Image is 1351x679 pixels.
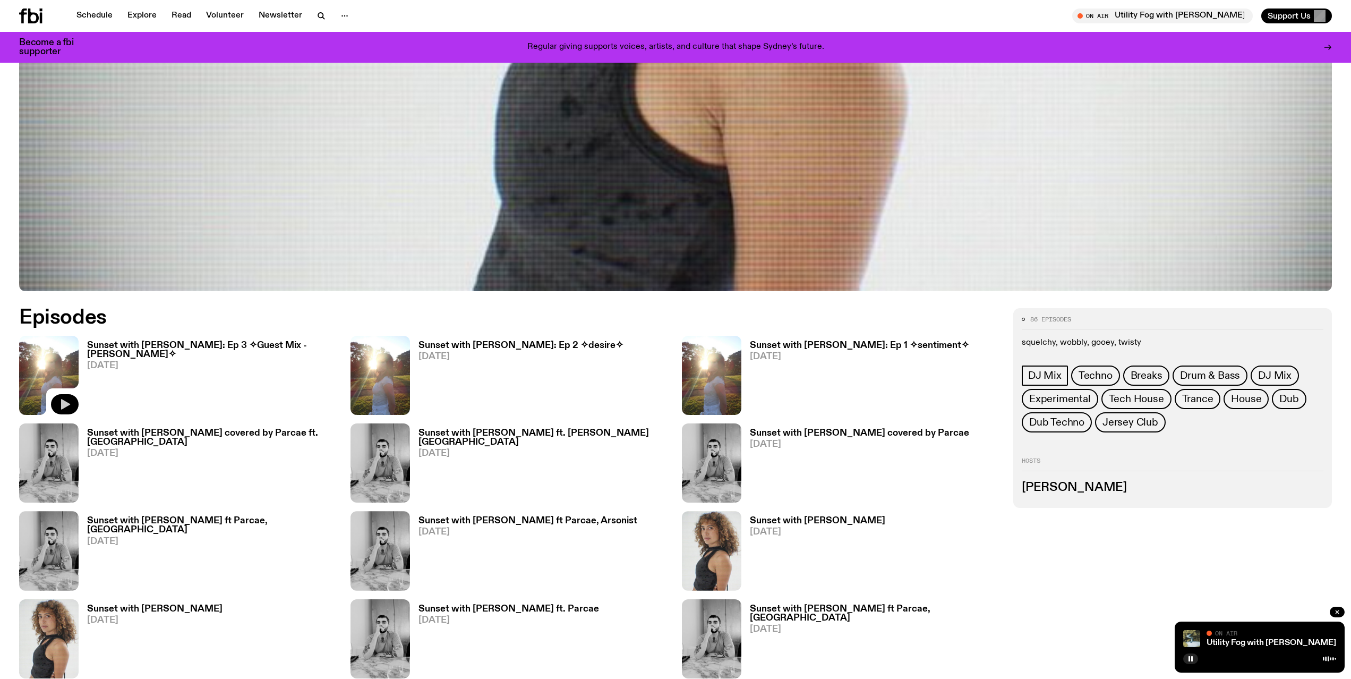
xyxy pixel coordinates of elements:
span: [DATE] [750,352,969,361]
span: [DATE] [87,449,338,458]
span: DJ Mix [1028,370,1062,381]
span: DJ Mix [1258,370,1292,381]
a: House [1224,389,1269,409]
a: Sunset with [PERSON_NAME] covered by Parcae ft. [GEOGRAPHIC_DATA][DATE] [79,429,338,503]
a: Jersey Club [1095,412,1166,432]
span: Support Us [1268,11,1311,21]
a: Explore [121,9,163,23]
h2: Hosts [1022,458,1323,471]
h3: Sunset with [PERSON_NAME]: Ep 3 ✧Guest Mix - [PERSON_NAME]✧ [87,341,338,359]
h3: Sunset with [PERSON_NAME] ft Parcae, Arsonist [418,516,637,525]
h3: Sunset with [PERSON_NAME] covered by Parcae [750,429,969,438]
a: Sunset with [PERSON_NAME] covered by Parcae[DATE] [741,429,969,503]
h2: Episodes [19,308,890,327]
h3: Sunset with [PERSON_NAME]: Ep 2 ✧desire✧ [418,341,623,350]
a: Techno [1071,366,1120,386]
span: [DATE] [87,537,338,546]
h3: [PERSON_NAME] [1022,482,1323,494]
a: Trance [1175,389,1221,409]
a: Read [165,9,198,23]
a: Sunset with [PERSON_NAME][DATE] [79,605,223,678]
span: Breaks [1131,370,1162,381]
h3: Become a fbi supporter [19,38,87,56]
span: [DATE] [87,361,338,370]
span: [DATE] [418,616,599,625]
span: [DATE] [418,528,637,537]
p: squelchy, wobbly, gooey, twisty [1022,338,1323,348]
h3: Sunset with [PERSON_NAME] ft Parcae, [GEOGRAPHIC_DATA] [750,605,1001,623]
button: Support Us [1261,9,1332,23]
span: Drum & Bass [1180,370,1240,381]
a: Sunset with [PERSON_NAME] ft Parcae, Arsonist[DATE] [410,516,637,590]
a: Sunset with [PERSON_NAME][DATE] [741,516,885,590]
span: Experimental [1029,393,1091,405]
span: [DATE] [750,625,1001,634]
a: Breaks [1123,366,1170,386]
img: Tangela looks past her left shoulder into the camera with an inquisitive look. She is wearing a s... [682,511,741,590]
span: Techno [1079,370,1113,381]
h3: Sunset with [PERSON_NAME] covered by Parcae ft. [GEOGRAPHIC_DATA] [87,429,338,447]
a: Sunset with [PERSON_NAME] ft. Parcae[DATE] [410,605,599,678]
h3: Sunset with [PERSON_NAME] [750,516,885,525]
a: Utility Fog with [PERSON_NAME] [1207,639,1336,647]
a: Sunset with [PERSON_NAME]: Ep 3 ✧Guest Mix - [PERSON_NAME]✧[DATE] [79,341,338,415]
img: Cover of Corps Citoyen album Barrani [1183,630,1200,647]
a: Sunset with [PERSON_NAME] ft Parcae, [GEOGRAPHIC_DATA][DATE] [79,516,338,590]
span: Jersey Club [1102,417,1158,428]
span: Tech House [1109,393,1164,405]
a: Schedule [70,9,119,23]
a: Volunteer [200,9,250,23]
span: [DATE] [418,449,669,458]
span: [DATE] [418,352,623,361]
h3: Sunset with [PERSON_NAME] ft. [PERSON_NAME][GEOGRAPHIC_DATA] [418,429,669,447]
a: Sunset with [PERSON_NAME]: Ep 1 ✧sentiment✧[DATE] [741,341,969,415]
a: Dub Techno [1022,412,1092,432]
h3: Sunset with [PERSON_NAME] [87,605,223,614]
span: Trance [1182,393,1213,405]
a: Sunset with [PERSON_NAME] ft. [PERSON_NAME][GEOGRAPHIC_DATA][DATE] [410,429,669,503]
a: Tech House [1101,389,1172,409]
h3: Sunset with [PERSON_NAME] ft Parcae, [GEOGRAPHIC_DATA] [87,516,338,534]
a: Experimental [1022,389,1098,409]
a: Sunset with [PERSON_NAME]: Ep 2 ✧desire✧[DATE] [410,341,623,415]
span: Dub [1279,393,1298,405]
p: Regular giving supports voices, artists, and culture that shape Sydney’s future. [527,43,824,52]
a: Drum & Bass [1173,366,1247,386]
img: Tangela looks past her left shoulder into the camera with an inquisitive look. She is wearing a s... [19,599,79,678]
span: Dub Techno [1029,417,1084,428]
span: On Air [1215,630,1237,636]
span: House [1231,393,1261,405]
span: [DATE] [750,528,885,537]
span: 86 episodes [1030,317,1071,322]
h3: Sunset with [PERSON_NAME] ft. Parcae [418,605,599,614]
span: [DATE] [87,616,223,625]
a: DJ Mix [1022,366,1068,386]
a: Dub [1272,389,1306,409]
a: DJ Mix [1251,366,1299,386]
h3: Sunset with [PERSON_NAME]: Ep 1 ✧sentiment✧ [750,341,969,350]
a: Newsletter [252,9,309,23]
a: Sunset with [PERSON_NAME] ft Parcae, [GEOGRAPHIC_DATA][DATE] [741,605,1001,678]
span: [DATE] [750,440,969,449]
button: On AirUtility Fog with [PERSON_NAME] [1072,9,1253,23]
